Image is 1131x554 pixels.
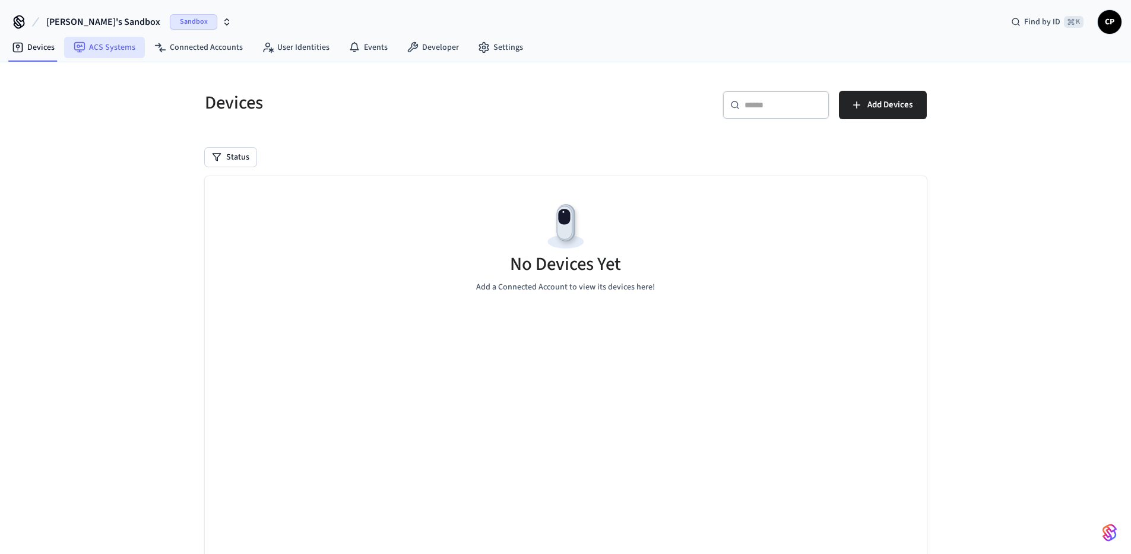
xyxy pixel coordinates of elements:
[46,15,160,29] span: [PERSON_NAME]'s Sandbox
[510,252,621,276] h5: No Devices Yet
[539,200,593,253] img: Devices Empty State
[2,37,64,58] a: Devices
[839,91,927,119] button: Add Devices
[339,37,397,58] a: Events
[170,14,217,30] span: Sandbox
[1002,11,1093,33] div: Find by ID⌘ K
[1098,10,1122,34] button: CP
[476,281,655,294] p: Add a Connected Account to view its devices here!
[1024,16,1060,28] span: Find by ID
[1103,523,1117,542] img: SeamLogoGradient.69752ec5.svg
[1064,16,1084,28] span: ⌘ K
[205,148,256,167] button: Status
[1099,11,1120,33] span: CP
[468,37,533,58] a: Settings
[64,37,145,58] a: ACS Systems
[145,37,252,58] a: Connected Accounts
[252,37,339,58] a: User Identities
[205,91,559,115] h5: Devices
[397,37,468,58] a: Developer
[867,97,913,113] span: Add Devices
